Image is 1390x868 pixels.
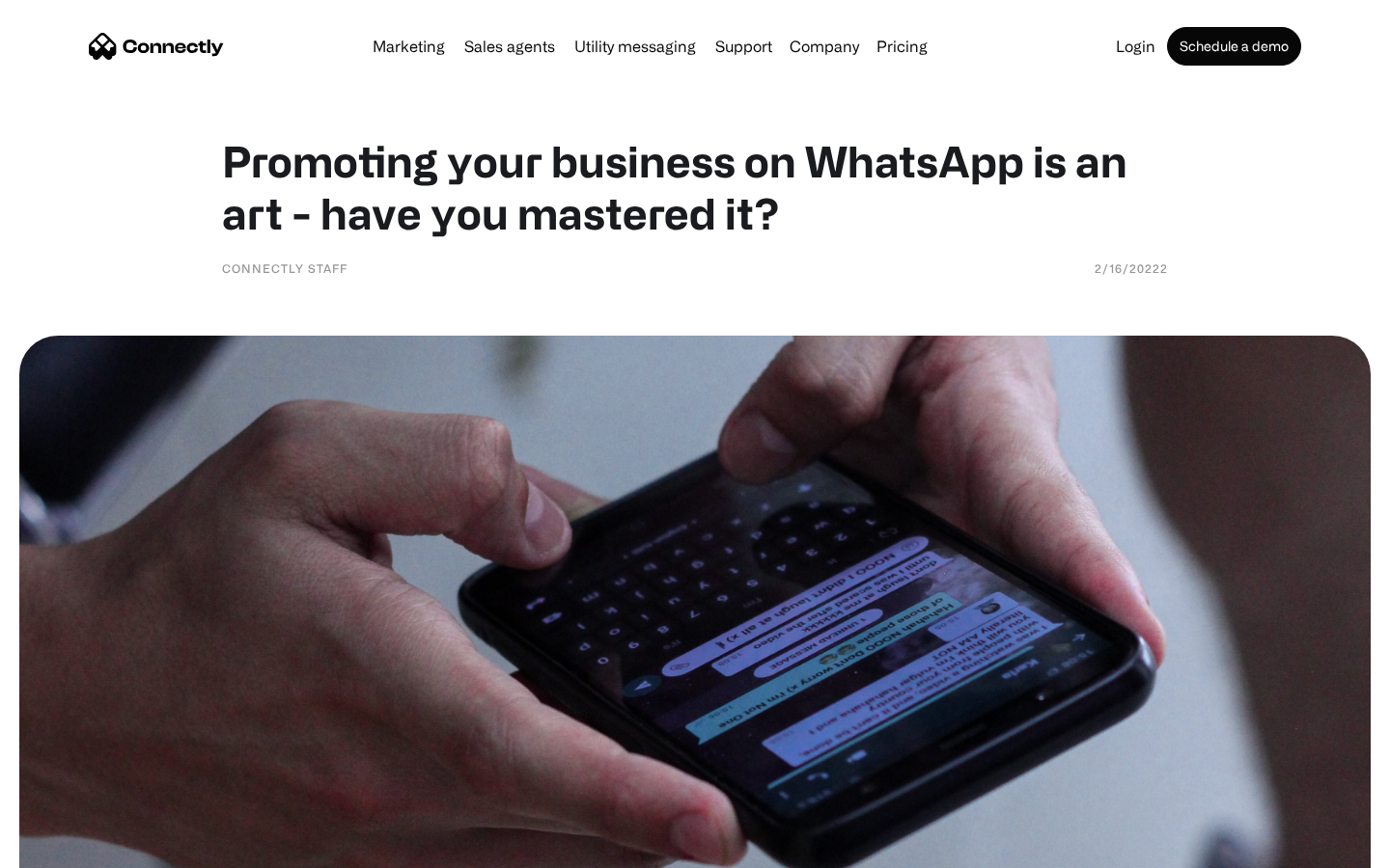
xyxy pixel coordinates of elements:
div: Company [790,33,859,60]
aside: Language selected: English [19,834,116,861]
a: Schedule a demo [1167,27,1301,66]
a: Pricing [869,39,935,54]
a: Login [1108,39,1163,54]
div: 2/16/20222 [1095,258,1168,278]
ul: Language list [39,834,116,861]
a: Marketing [365,39,453,54]
a: Sales agents [457,39,563,54]
h1: Promoting your business on WhatsApp is an art - have you mastered it? [222,135,1168,239]
a: home [89,32,224,61]
a: Support [708,39,780,54]
div: Company [784,33,865,60]
a: Utility messaging [567,39,704,54]
div: Connectly Staff [222,258,347,278]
